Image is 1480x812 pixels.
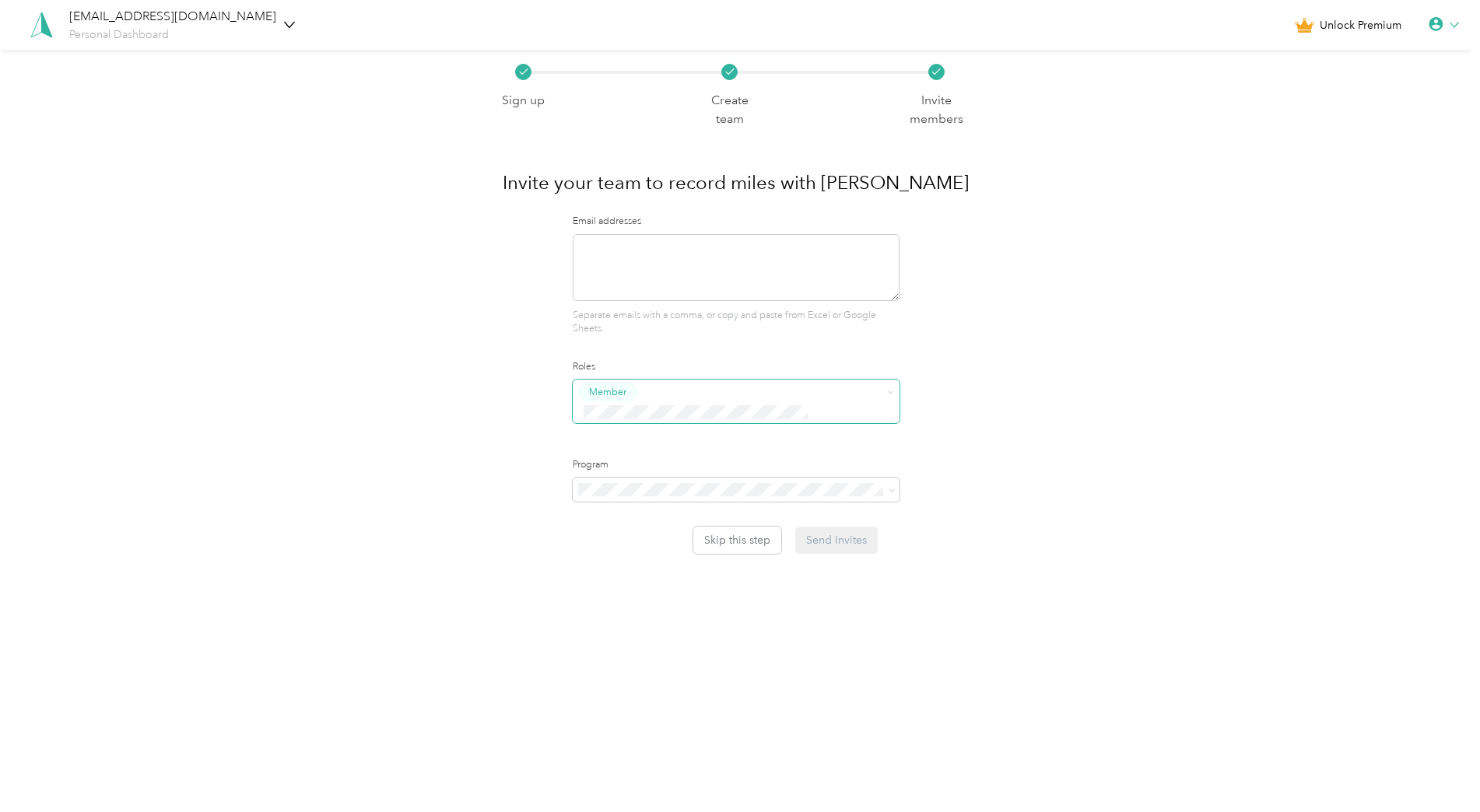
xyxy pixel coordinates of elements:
[903,91,969,129] p: Invite members
[697,91,763,129] p: Create team
[589,385,626,399] span: Member
[69,7,276,26] div: [EMAIL_ADDRESS][DOMAIN_NAME]
[573,309,900,336] p: Separate emails with a comma, or copy and paste from Excel or Google Sheets.
[573,458,900,472] label: Program
[578,382,637,401] button: Member
[69,28,169,41] span: Personal Dashboard
[693,527,781,554] button: Skip this step
[502,91,545,110] p: Sign up
[573,360,900,374] label: Roles
[503,164,969,201] h1: Invite your team to record miles with [PERSON_NAME]
[1393,725,1480,812] iframe: Everlance-gr Chat Button Frame
[1320,17,1401,33] span: Unlock Premium
[573,215,900,229] label: Email addresses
